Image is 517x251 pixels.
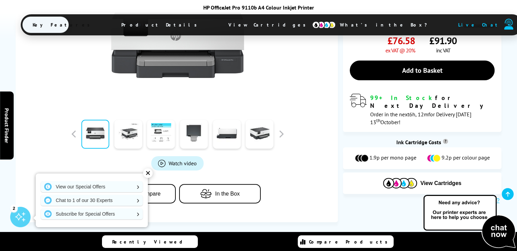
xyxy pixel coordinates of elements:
[41,195,143,206] a: Chat to 1 of our 30 Experts
[376,117,380,123] sup: th
[22,17,104,33] span: Key Features
[369,154,416,162] span: 1.9p per mono page
[420,180,462,186] span: View Cartridges
[330,17,444,33] span: What’s in the Box?
[179,184,261,203] button: In the Box
[422,194,517,250] img: Open Live Chat window
[215,191,240,197] span: In the Box
[370,94,435,102] span: 99+ In Stock
[111,17,211,33] span: Product Details
[151,156,204,170] a: Product_All_Videos
[41,181,143,192] a: View our Special Offers
[383,178,417,188] img: Cartridges
[3,108,10,143] span: Product Finder
[350,94,495,125] div: modal_delivery
[112,239,189,245] span: Recently Viewed
[458,22,500,28] span: Live Chat
[504,19,514,30] img: user-headset-duotone.svg
[309,239,391,245] span: Compare Products
[41,208,143,219] a: Subscribe for Special Offers
[348,178,497,189] button: View Cartridges
[387,34,415,47] span: £76.58
[350,61,495,80] a: Add to Basket
[298,235,394,248] a: Compare Products
[312,21,336,29] img: cmyk-icon.svg
[409,111,428,118] span: 6h, 12m
[436,47,450,54] span: inc VAT
[370,111,471,125] span: Order in the next for Delivery [DATE] 13 October!
[343,139,502,146] div: Ink Cartridge Costs
[218,16,322,34] span: View Cartridges
[385,47,415,54] span: ex VAT @ 20%
[10,204,18,212] div: 2
[370,94,495,110] div: for Next Day Delivery
[442,154,490,162] span: 9.2p per colour page
[443,139,448,144] sup: Cost per page
[21,4,497,11] div: HP OfficeJet Pro 9110b A4 Colour Inkjet Printer
[102,235,198,248] a: Recently Viewed
[429,34,457,47] span: £91.90
[169,160,197,167] span: Watch video
[143,168,153,178] div: ✕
